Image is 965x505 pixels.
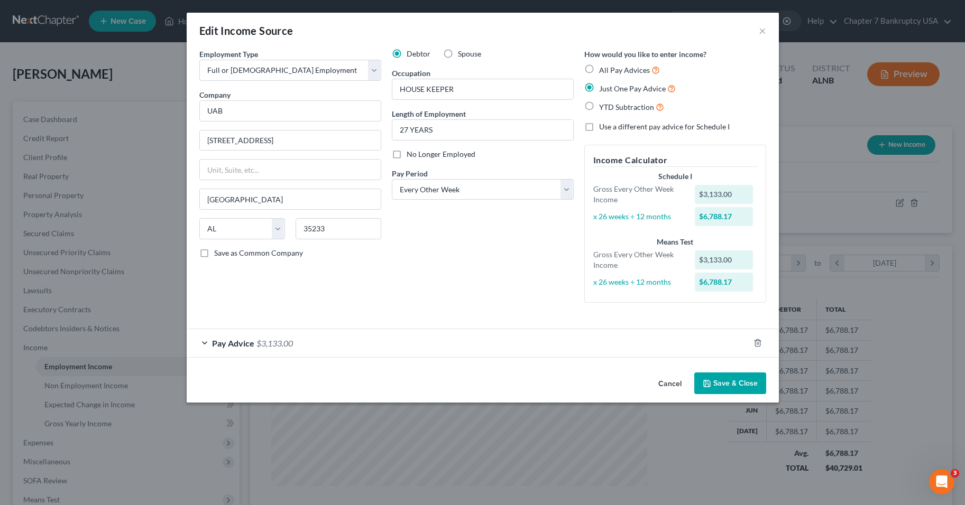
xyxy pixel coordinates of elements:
label: Length of Employment [392,108,466,119]
span: No Longer Employed [407,149,475,158]
input: Enter address... [200,130,381,151]
span: Pay Advice [212,338,254,348]
button: Cancel [650,373,690,395]
input: Enter city... [200,189,381,209]
input: Enter zip... [296,218,381,239]
span: 3 [951,469,959,478]
span: Employment Type [199,50,258,59]
span: Just One Pay Advice [599,84,666,93]
label: How would you like to enter income? [584,49,706,60]
span: $3,133.00 [256,338,293,348]
input: Unit, Suite, etc... [200,160,381,180]
div: Gross Every Other Week Income [588,184,690,205]
div: Schedule I [593,171,757,182]
div: x 26 weeks ÷ 12 months [588,211,690,222]
span: Save as Common Company [214,248,303,257]
div: $3,133.00 [695,250,753,269]
div: Edit Income Source [199,23,293,38]
h5: Income Calculator [593,154,757,167]
span: Spouse [458,49,481,58]
div: x 26 weeks ÷ 12 months [588,277,690,287]
span: All Pay Advices [599,66,650,74]
span: Pay Period [392,169,428,178]
input: ex: 2 years [392,120,573,140]
span: Use a different pay advice for Schedule I [599,122,730,131]
input: -- [392,79,573,99]
button: Save & Close [694,372,766,395]
span: Debtor [407,49,430,58]
div: $6,788.17 [695,273,753,292]
div: $6,788.17 [695,207,753,226]
div: $3,133.00 [695,185,753,204]
span: YTD Subtraction [599,102,654,111]
iframe: Intercom live chat [929,469,954,494]
div: Means Test [593,237,757,247]
div: Gross Every Other Week Income [588,249,690,270]
label: Occupation [392,68,430,79]
button: × [759,24,766,37]
input: Search company by name... [199,100,381,121]
span: Company [199,90,231,99]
